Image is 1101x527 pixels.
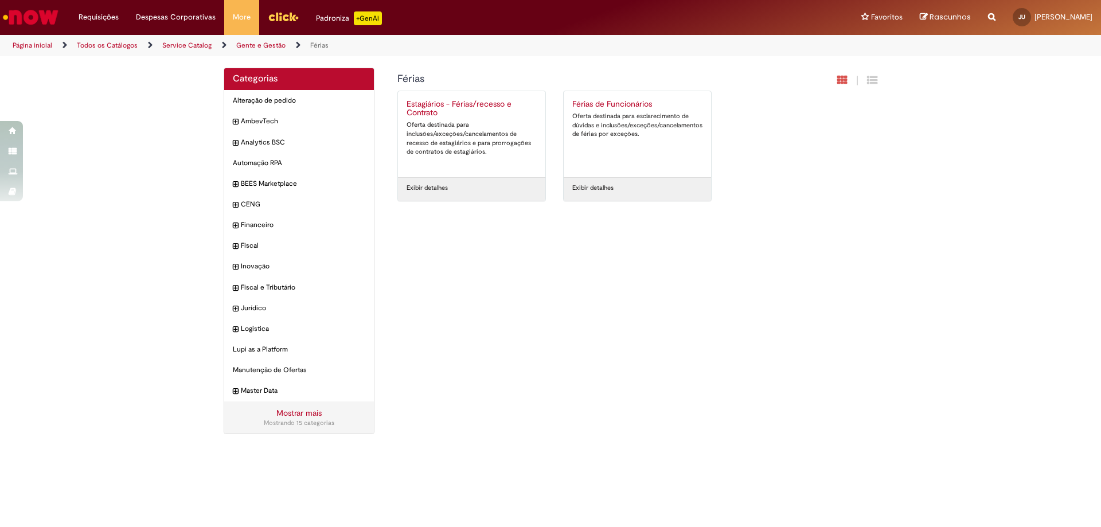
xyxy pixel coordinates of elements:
[224,173,374,194] div: expandir categoria BEES Marketplace BEES Marketplace
[233,11,251,23] span: More
[871,11,903,23] span: Favoritos
[310,41,329,50] a: Férias
[224,318,374,339] div: expandir categoria Logistica Logistica
[407,120,537,157] div: Oferta destinada para inclusões/exceções/cancelamentos de recesso de estagiários e para prorrogaç...
[77,41,138,50] a: Todos os Catálogos
[398,91,545,177] a: Estagiários - Férias/recesso e Contrato Oferta destinada para inclusões/exceções/cancelamentos de...
[354,11,382,25] p: +GenAi
[233,386,238,397] i: expandir categoria Master Data
[233,419,365,428] div: Mostrando 15 categorias
[224,214,374,236] div: expandir categoria Financeiro Financeiro
[224,235,374,256] div: expandir categoria Fiscal Fiscal
[233,138,238,149] i: expandir categoria Analytics BSC
[1,6,60,29] img: ServiceNow
[224,380,374,401] div: expandir categoria Master Data Master Data
[856,74,858,87] span: |
[9,35,725,56] ul: Trilhas de página
[224,132,374,153] div: expandir categoria Analytics BSC Analytics BSC
[224,111,374,132] div: expandir categoria AmbevTech AmbevTech
[241,179,365,189] span: BEES Marketplace
[867,75,877,85] i: Exibição de grade
[572,112,702,139] div: Oferta destinada para esclarecimento de dúvidas e inclusões/exceções/cancelamentos de férias por ...
[233,200,238,211] i: expandir categoria CENG
[241,261,365,271] span: Inovação
[136,11,216,23] span: Despesas Corporativas
[233,365,365,375] span: Manutenção de Ofertas
[241,138,365,147] span: Analytics BSC
[837,75,848,85] i: Exibição em cartão
[233,74,365,84] h2: Categorias
[920,12,971,23] a: Rascunhos
[241,220,365,230] span: Financeiro
[233,116,238,128] i: expandir categoria AmbevTech
[233,283,238,294] i: expandir categoria Fiscal e Tributário
[233,241,238,252] i: expandir categoria Fiscal
[276,408,322,418] a: Mostrar mais
[233,324,238,335] i: expandir categoria Logistica
[13,41,52,50] a: Página inicial
[572,100,702,109] h2: Férias de Funcionários
[224,194,374,215] div: expandir categoria CENG CENG
[241,283,365,292] span: Fiscal e Tributário
[407,100,537,118] h2: Estagiários - Férias/recesso e Contrato
[241,324,365,334] span: Logistica
[316,11,382,25] div: Padroniza
[224,298,374,319] div: expandir categoria Jurídico Jurídico
[407,184,448,193] a: Exibir detalhes
[930,11,971,22] span: Rascunhos
[233,303,238,315] i: expandir categoria Jurídico
[268,8,299,25] img: click_logo_yellow_360x200.png
[241,116,365,126] span: AmbevTech
[233,96,365,106] span: Alteração de pedido
[397,73,753,85] h1: {"description":null,"title":"Férias"} Categoria
[564,91,711,177] a: Férias de Funcionários Oferta destinada para esclarecimento de dúvidas e inclusões/exceções/cance...
[233,345,365,354] span: Lupi as a Platform
[233,261,238,273] i: expandir categoria Inovação
[236,41,286,50] a: Gente e Gestão
[241,241,365,251] span: Fiscal
[224,256,374,277] div: expandir categoria Inovação Inovação
[79,11,119,23] span: Requisições
[1034,12,1092,22] span: [PERSON_NAME]
[162,41,212,50] a: Service Catalog
[224,90,374,111] div: Alteração de pedido
[224,153,374,174] div: Automação RPA
[241,303,365,313] span: Jurídico
[1018,13,1025,21] span: JU
[224,277,374,298] div: expandir categoria Fiscal e Tributário Fiscal e Tributário
[233,158,365,168] span: Automação RPA
[233,220,238,232] i: expandir categoria Financeiro
[233,179,238,190] i: expandir categoria BEES Marketplace
[572,184,614,193] a: Exibir detalhes
[224,339,374,360] div: Lupi as a Platform
[224,90,374,401] ul: Categorias
[241,200,365,209] span: CENG
[224,360,374,381] div: Manutenção de Ofertas
[241,386,365,396] span: Master Data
